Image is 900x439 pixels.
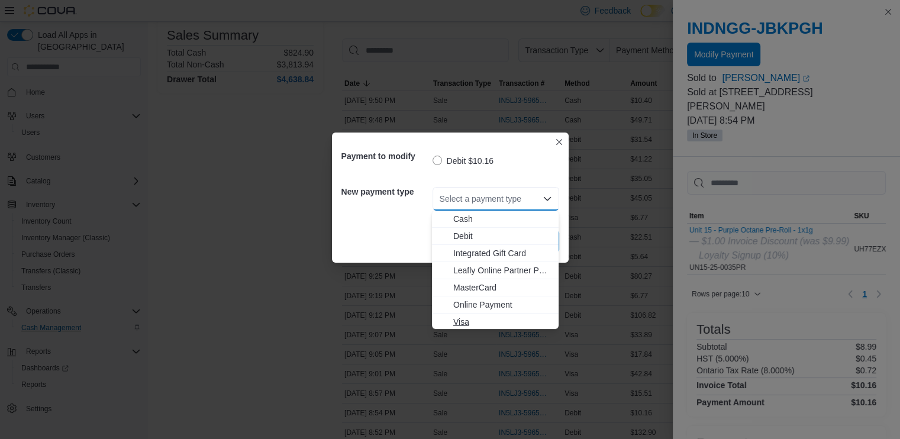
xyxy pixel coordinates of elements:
span: Online Payment [453,299,551,311]
h5: Payment to modify [341,144,430,168]
span: Cash [453,213,551,225]
span: Leafly Online Partner Payment [453,264,551,276]
span: Integrated Gift Card [453,247,551,259]
span: MasterCard [453,282,551,293]
button: Debit [432,228,559,245]
label: Debit $10.16 [433,154,493,168]
span: Visa [453,316,551,328]
button: Integrated Gift Card [432,245,559,262]
button: Cash [432,211,559,228]
input: Accessible screen reader label [440,192,441,206]
div: Choose from the following options [432,211,559,331]
button: Close list of options [543,194,552,204]
button: Closes this modal window [552,135,566,149]
button: Leafly Online Partner Payment [432,262,559,279]
span: Debit [453,230,551,242]
button: MasterCard [432,279,559,296]
button: Online Payment [432,296,559,314]
h5: New payment type [341,180,430,204]
button: Visa [432,314,559,331]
